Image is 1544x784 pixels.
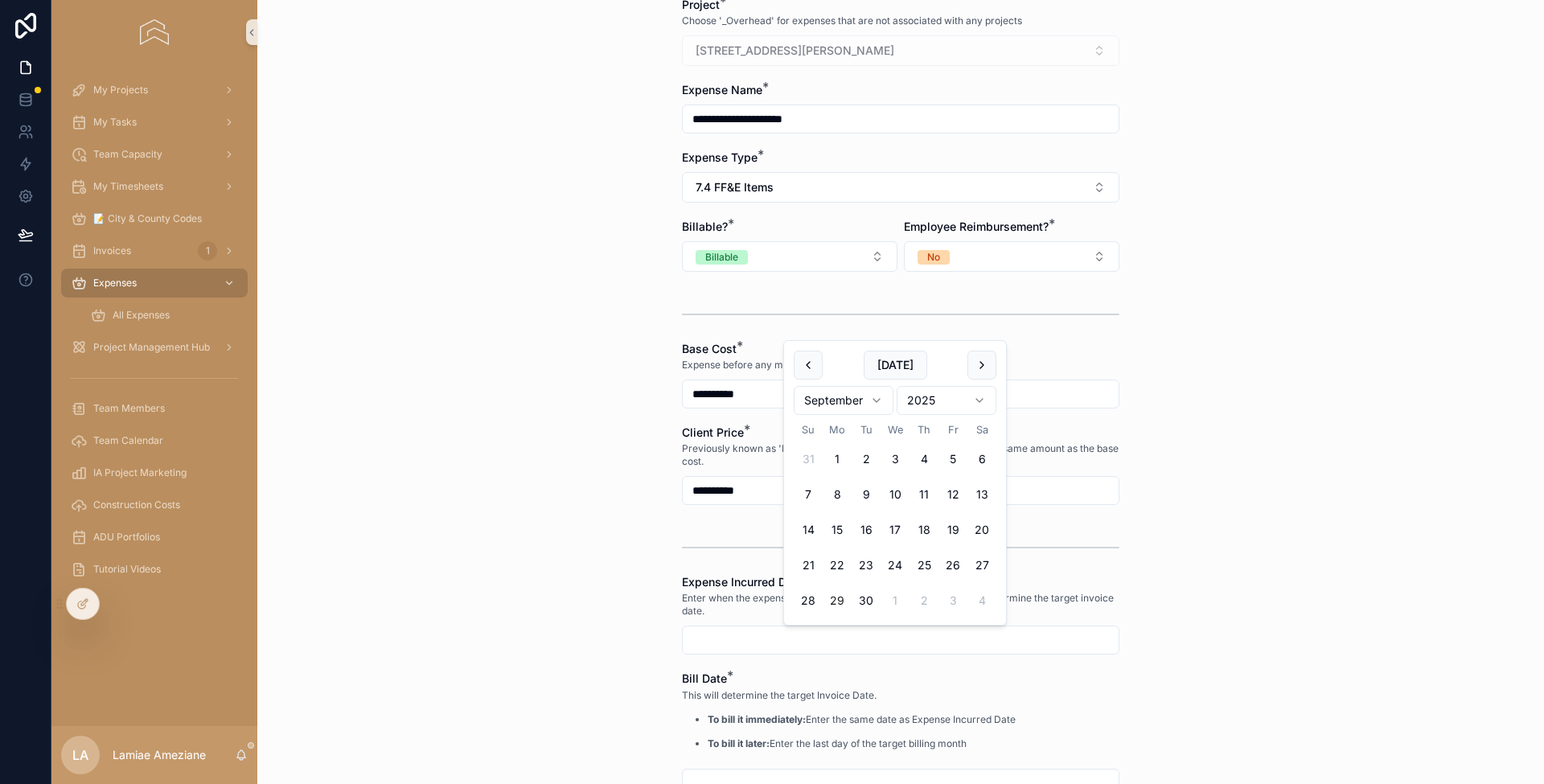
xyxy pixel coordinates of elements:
[967,586,996,615] button: Saturday, October 4th, 2025
[93,116,137,129] span: My Tasks
[61,140,248,169] a: Team Capacity
[61,394,248,423] a: Team Members
[794,515,823,544] button: Sunday, September 14th, 2025
[61,76,248,105] a: My Projects
[852,421,881,438] th: Tuesday
[910,515,938,544] button: Thursday, September 18th, 2025
[93,277,137,289] span: Expenses
[72,745,88,765] span: LA
[794,551,823,580] button: Sunday, September 21st, 2025
[852,515,881,544] button: Tuesday, September 16th, 2025
[61,269,248,298] a: Expenses
[881,421,910,438] th: Wednesday
[794,421,996,615] table: September 2025
[904,241,1119,272] button: Select Button
[682,83,762,96] span: Expense Name
[682,220,728,233] span: Billable?
[823,551,852,580] button: Monday, September 22nd, 2025
[904,220,1049,233] span: Employee Reimbursement?
[696,179,774,195] span: 7.4 FF&E Items
[852,586,881,615] button: Tuesday, September 30th, 2025
[938,480,967,509] button: Friday, September 12th, 2025
[881,586,910,615] button: Wednesday, October 1st, 2025
[967,421,996,438] th: Saturday
[708,737,770,749] strong: To bill it later:
[852,551,881,580] button: Tuesday, September 23rd, 2025
[938,515,967,544] button: Friday, September 19th, 2025
[80,301,248,330] a: All Expenses
[881,515,910,544] button: Wednesday, September 17th, 2025
[61,491,248,519] a: Construction Costs
[51,64,257,605] div: scrollable content
[823,421,852,438] th: Monday
[93,84,148,96] span: My Projects
[967,445,996,474] button: Saturday, September 6th, 2025
[61,426,248,455] a: Team Calendar
[967,551,996,580] button: Saturday, September 27th, 2025
[682,14,1022,27] span: Choose '_Overhead' for expenses that are not associated with any projects
[852,445,881,474] button: Tuesday, September 2nd, 2025
[938,586,967,615] button: Friday, October 3rd, 2025
[61,108,248,137] a: My Tasks
[61,555,248,584] a: Tutorial Videos
[61,172,248,201] a: My Timesheets
[910,551,938,580] button: Thursday, September 25th, 2025
[794,445,823,474] button: Sunday, August 31st, 2025
[682,241,897,272] button: Select Button
[93,499,180,511] span: Construction Costs
[708,737,1016,751] p: Enter the last day of the target billing month
[93,180,163,193] span: My Timesheets
[61,458,248,487] a: IA Project Marketing
[881,445,910,474] button: Wednesday, September 3rd, 2025
[910,586,938,615] button: Thursday, October 2nd, 2025
[881,551,910,580] button: Wednesday, September 24th, 2025
[682,425,744,439] span: Client Price
[140,19,168,45] img: App logo
[93,244,131,257] span: Invoices
[967,515,996,544] button: Saturday, September 20th, 2025
[682,172,1119,203] button: Select Button
[794,421,823,438] th: Sunday
[113,309,170,322] span: All Expenses
[682,575,803,589] span: Expense Incurred Date
[682,592,1119,618] span: Enter when the expense was incurred. This will NOT automatically determine the target invoice date.
[910,445,938,474] button: Thursday, September 4th, 2025
[967,480,996,509] button: Saturday, September 13th, 2025
[93,563,161,576] span: Tutorial Videos
[910,480,938,509] button: Thursday, September 11th, 2025
[705,250,738,265] div: Billable
[682,442,1119,468] span: Previously known as 'Marked Up Cost.' If there's no markup, enter the same amount as the base cost.
[93,148,162,161] span: Team Capacity
[938,551,967,580] button: Friday, September 26th, 2025
[708,713,806,725] strong: To bill it immediately:
[910,421,938,438] th: Thursday
[682,150,758,164] span: Expense Type
[823,480,852,509] button: Monday, September 8th, 2025
[93,341,210,354] span: Project Management Hub
[93,212,202,225] span: 📝 City & County Codes
[852,480,881,509] button: Tuesday, September 9th, 2025
[938,421,967,438] th: Friday
[113,747,206,763] p: Lamiae Ameziane
[881,480,910,509] button: Wednesday, September 10th, 2025
[823,445,852,474] button: Monday, September 1st, 2025
[93,434,163,447] span: Team Calendar
[938,445,967,474] button: Friday, September 5th, 2025
[198,241,217,261] div: 1
[708,712,1016,727] p: Enter the same date as Expense Incurred Date
[682,688,1016,703] p: This will determine the target Invoice Date.
[823,515,852,544] button: Monday, September 15th, 2025
[927,250,940,265] div: No
[682,359,810,371] span: Expense before any markup
[93,402,165,415] span: Team Members
[794,480,823,509] button: Sunday, September 7th, 2025
[61,236,248,265] a: Invoices1
[682,671,727,685] span: Bill Date
[794,586,823,615] button: Sunday, September 28th, 2025
[61,523,248,552] a: ADU Portfolios
[682,342,737,355] span: Base Cost
[61,204,248,233] a: 📝 City & County Codes
[823,586,852,615] button: Today, Monday, September 29th, 2025
[93,466,187,479] span: IA Project Marketing
[61,333,248,362] a: Project Management Hub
